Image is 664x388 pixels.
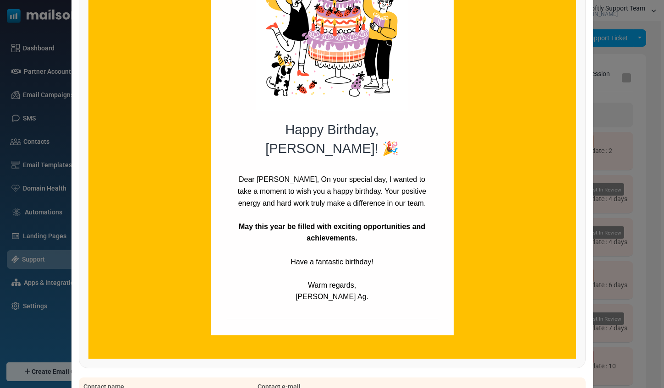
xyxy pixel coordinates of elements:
p: [PERSON_NAME] Ag. [234,291,431,303]
table: divider [227,319,438,319]
p: Have a fantastic birthday! [234,256,431,268]
p: Warm regards, [234,279,431,291]
p: Dear [PERSON_NAME], On your special day, I wanted to take a moment to wish you a happy birthday. ... [234,174,431,209]
span: [PERSON_NAME]! 🎉 [265,141,399,156]
strong: May this year be filled with exciting opportunities and achievements. [239,223,425,242]
span: Happy Birthday, [285,122,379,137]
